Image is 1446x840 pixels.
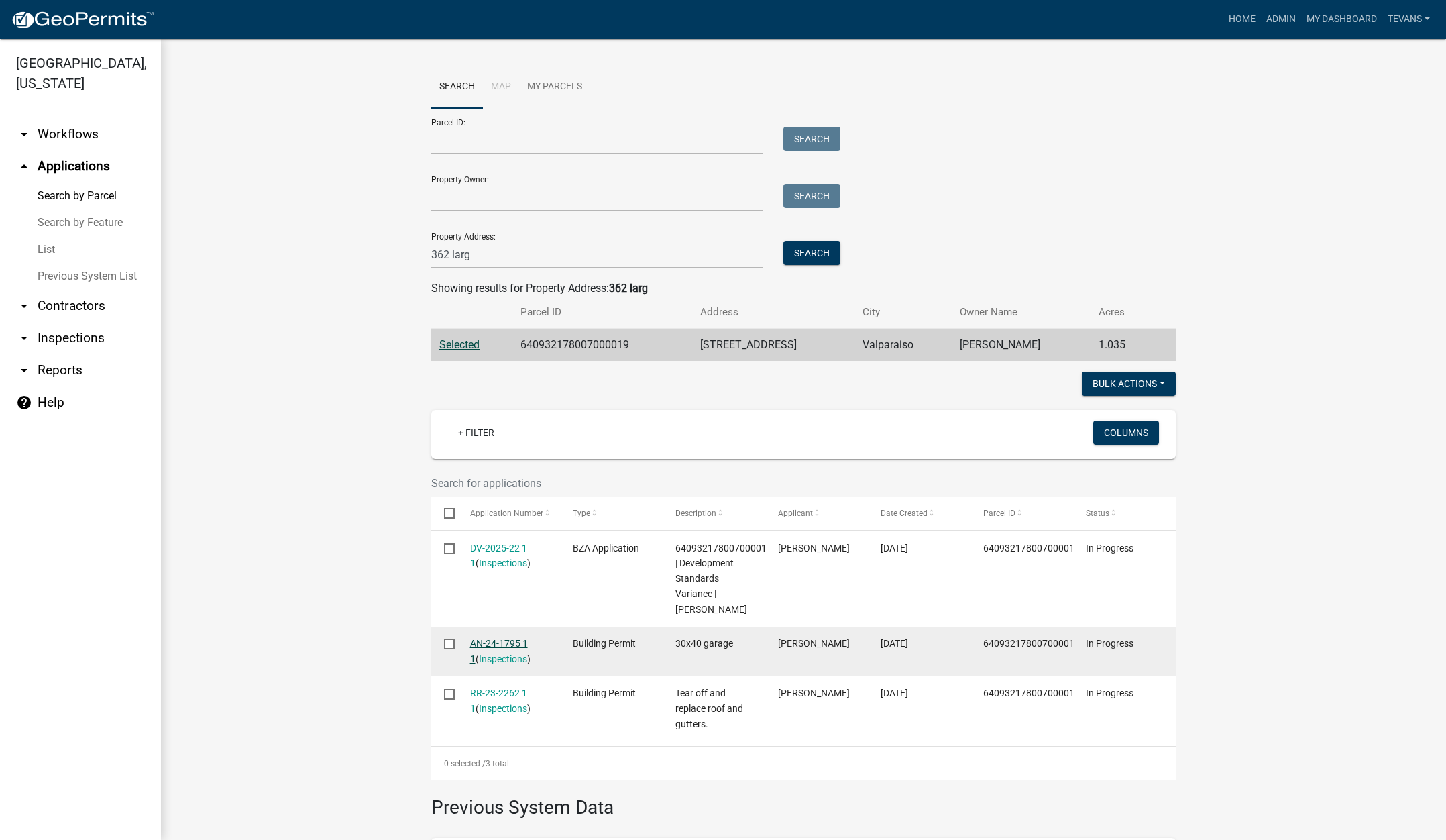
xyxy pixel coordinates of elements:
span: 09/19/2024 [881,638,908,649]
span: Status [1086,509,1109,518]
div: ( ) [470,636,547,667]
th: Acres [1091,297,1152,328]
a: AN-24-1795 1 1 [470,638,528,664]
div: ( ) [470,541,547,572]
a: tevans [1382,7,1435,32]
a: My Dashboard [1301,7,1382,32]
i: arrow_drop_down [16,126,32,142]
span: Tear off and replace roof and gutters. [675,688,743,729]
button: Search [783,184,840,208]
strong: 362 larg [609,282,648,295]
td: Valparaiso [854,329,951,362]
td: 640932178007000019 [512,329,692,362]
a: Search [431,66,483,109]
span: Description [675,509,716,518]
span: Date Created [881,509,928,518]
a: + Filter [447,421,505,445]
span: Kristy Marasco [778,543,850,554]
a: Admin [1261,7,1301,32]
div: ( ) [470,686,547,717]
a: Selected [439,338,480,351]
i: help [16,395,32,411]
a: Inspections [479,703,527,714]
h3: Previous System Data [431,780,1176,822]
span: 640932178007000019 | Development Standards Variance | Buxbaum Valerie M [675,543,772,615]
span: 03/11/2025 [881,543,908,554]
span: Building Permit [573,688,636,698]
button: Search [783,127,840,151]
i: arrow_drop_up [16,158,32,174]
datatable-header-cell: Status [1073,497,1176,529]
i: arrow_drop_down [16,362,32,378]
span: Applicant [778,509,813,518]
span: Application Number [470,509,543,518]
span: Parcel ID [983,509,1015,518]
datatable-header-cell: Select [431,497,457,529]
span: In Progress [1086,688,1133,698]
span: 10/23/2023 [881,688,908,698]
a: Inspections [479,558,527,568]
span: 0 selected / [444,759,486,768]
span: Angelo Saia [778,688,850,698]
button: Columns [1093,421,1159,445]
a: My Parcels [519,66,590,109]
button: Search [783,241,840,265]
div: Showing results for Property Address: [431,280,1176,297]
datatable-header-cell: Applicant [765,497,868,529]
td: [PERSON_NAME] [952,329,1091,362]
datatable-header-cell: Description [663,497,765,529]
th: City [854,297,951,328]
span: In Progress [1086,638,1133,649]
input: Search for applications [431,470,1048,497]
span: Type [573,509,590,518]
td: 1.035 [1091,329,1152,362]
datatable-header-cell: Application Number [457,497,559,529]
datatable-header-cell: Type [559,497,662,529]
span: 640932178007000019 [983,638,1080,649]
span: BZA Application [573,543,639,554]
datatable-header-cell: Date Created [868,497,970,529]
span: 640932178007000019 [983,688,1080,698]
span: 640932178007000019 [983,543,1080,554]
div: 3 total [431,747,1176,780]
span: Building Permit [573,638,636,649]
datatable-header-cell: Parcel ID [970,497,1073,529]
span: 30x40 garage [675,638,733,649]
a: Home [1223,7,1261,32]
a: DV-2025-22 1 1 [470,543,527,569]
i: arrow_drop_down [16,298,32,314]
th: Parcel ID [512,297,692,328]
button: Bulk Actions [1082,372,1176,396]
span: Tracy Thompson [778,638,850,649]
span: In Progress [1086,543,1133,554]
a: RR-23-2262 1 1 [470,688,527,714]
td: [STREET_ADDRESS] [692,329,854,362]
th: Address [692,297,854,328]
th: Owner Name [952,297,1091,328]
a: Inspections [479,653,527,664]
i: arrow_drop_down [16,330,32,346]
